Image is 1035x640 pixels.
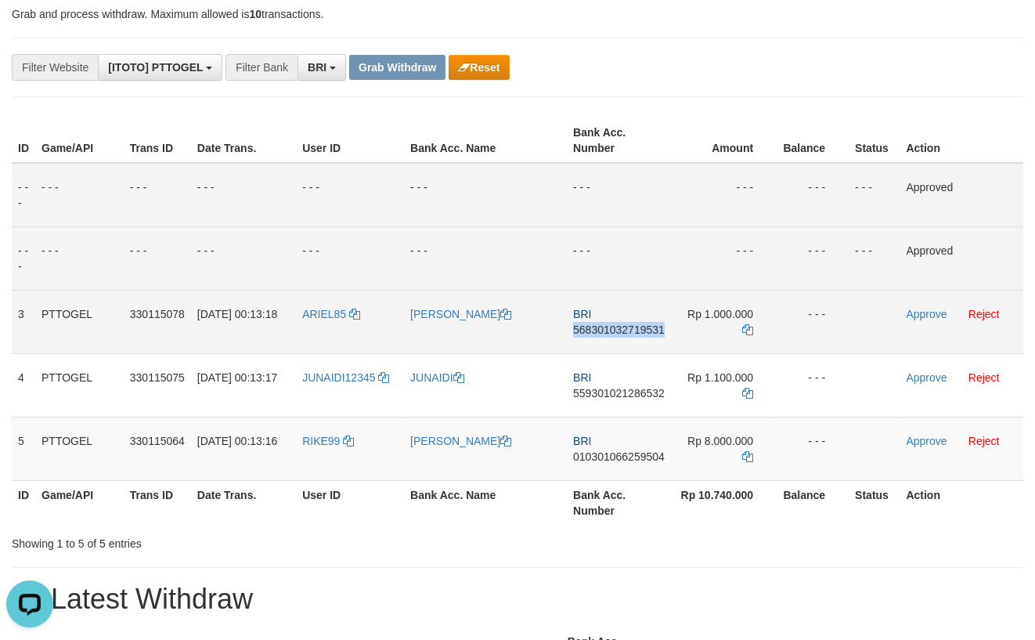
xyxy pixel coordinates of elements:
[35,226,124,290] td: - - -
[573,371,591,384] span: BRI
[12,118,35,163] th: ID
[907,435,947,447] a: Approve
[671,226,777,290] td: - - -
[108,61,203,74] span: [ITOTO] PTTOGEL
[567,480,671,525] th: Bank Acc. Number
[296,118,404,163] th: User ID
[900,226,1024,290] td: Approved
[404,226,567,290] td: - - -
[130,435,185,447] span: 330115064
[404,118,567,163] th: Bank Acc. Name
[777,480,849,525] th: Balance
[35,163,124,227] td: - - -
[302,435,354,447] a: RIKE99
[900,118,1024,163] th: Action
[35,480,124,525] th: Game/API
[410,308,511,320] a: [PERSON_NAME]
[249,8,261,20] strong: 10
[12,584,1023,615] h1: 15 Latest Withdraw
[98,54,222,81] button: [ITOTO] PTTOGEL
[349,55,445,80] button: Grab Withdraw
[968,435,1000,447] a: Reject
[968,308,1000,320] a: Reject
[124,163,191,227] td: - - -
[687,371,753,384] span: Rp 1.100.000
[308,61,326,74] span: BRI
[191,226,296,290] td: - - -
[849,163,900,227] td: - - -
[35,417,124,480] td: PTTOGEL
[191,118,296,163] th: Date Trans.
[12,530,420,551] div: Showing 1 to 5 of 5 entries
[573,450,665,463] span: Copy 010301066259504 to clipboard
[124,226,191,290] td: - - -
[302,308,346,320] span: ARIEL85
[225,54,298,81] div: Filter Bank
[849,480,900,525] th: Status
[907,371,947,384] a: Approve
[130,371,185,384] span: 330115075
[12,353,35,417] td: 4
[302,308,360,320] a: ARIEL85
[742,324,753,336] a: Copy 1000000 to clipboard
[567,118,671,163] th: Bank Acc. Number
[777,417,849,480] td: - - -
[573,308,591,320] span: BRI
[573,435,591,447] span: BRI
[124,118,191,163] th: Trans ID
[907,308,947,320] a: Approve
[296,163,404,227] td: - - -
[35,118,124,163] th: Game/API
[777,226,849,290] td: - - -
[449,55,509,80] button: Reset
[687,308,753,320] span: Rp 1.000.000
[197,308,277,320] span: [DATE] 00:13:18
[12,54,98,81] div: Filter Website
[671,118,777,163] th: Amount
[573,387,665,400] span: Copy 559301021286532 to clipboard
[296,480,404,525] th: User ID
[687,435,753,447] span: Rp 8.000.000
[12,6,1023,22] p: Grab and process withdraw. Maximum allowed is transactions.
[900,480,1024,525] th: Action
[573,324,665,336] span: Copy 568301032719531 to clipboard
[12,480,35,525] th: ID
[777,290,849,353] td: - - -
[6,6,53,53] button: Open LiveChat chat widget
[12,163,35,227] td: - - -
[12,226,35,290] td: - - -
[742,450,753,463] a: Copy 8000000 to clipboard
[567,163,671,227] td: - - -
[12,417,35,480] td: 5
[124,480,191,525] th: Trans ID
[900,163,1024,227] td: Approved
[35,353,124,417] td: PTTOGEL
[849,118,900,163] th: Status
[777,353,849,417] td: - - -
[191,163,296,227] td: - - -
[410,435,511,447] a: [PERSON_NAME]
[671,480,777,525] th: Rp 10.740.000
[302,371,389,384] a: JUNAIDI12345
[302,435,340,447] span: RIKE99
[777,118,849,163] th: Balance
[404,163,567,227] td: - - -
[12,290,35,353] td: 3
[410,371,463,384] a: JUNAIDI
[671,163,777,227] td: - - -
[35,290,124,353] td: PTTOGEL
[197,435,277,447] span: [DATE] 00:13:16
[404,480,567,525] th: Bank Acc. Name
[742,387,753,400] a: Copy 1100000 to clipboard
[567,226,671,290] td: - - -
[968,371,1000,384] a: Reject
[130,308,185,320] span: 330115078
[296,226,404,290] td: - - -
[849,226,900,290] td: - - -
[777,163,849,227] td: - - -
[302,371,375,384] span: JUNAIDI12345
[197,371,277,384] span: [DATE] 00:13:17
[191,480,296,525] th: Date Trans.
[298,54,346,81] button: BRI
